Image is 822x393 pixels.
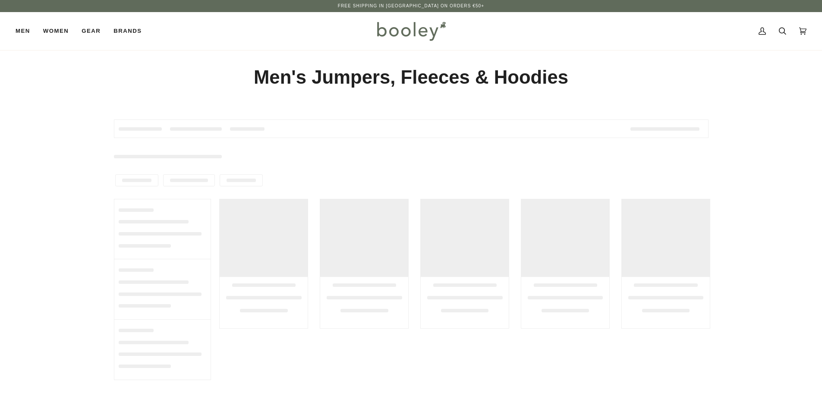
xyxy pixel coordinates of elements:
a: Men [16,12,37,50]
span: Brands [113,27,142,35]
span: Gear [82,27,101,35]
a: Gear [75,12,107,50]
img: Booley [373,19,449,44]
a: Women [37,12,75,50]
span: Women [43,27,69,35]
a: Brands [107,12,148,50]
span: Men [16,27,30,35]
h1: Men's Jumpers, Fleeces & Hoodies [114,66,709,89]
p: Free Shipping in [GEOGRAPHIC_DATA] on Orders €50+ [338,3,484,9]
